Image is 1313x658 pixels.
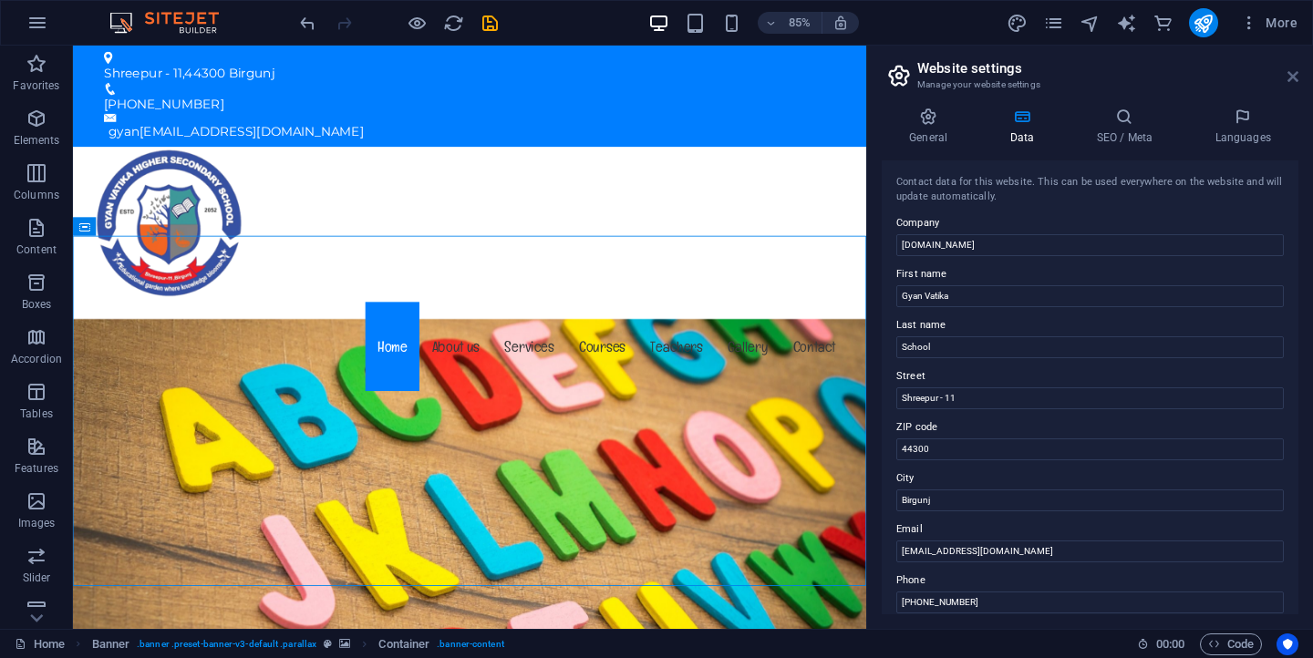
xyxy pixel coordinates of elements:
i: Navigator [1080,13,1101,34]
label: Email [896,519,1284,540]
span: : [1169,637,1172,651]
button: Code [1200,633,1262,655]
img: Editor Logo [105,12,242,34]
nav: breadcrumb [92,633,504,655]
i: AI Writer [1116,13,1137,34]
i: Pages (Ctrl+Alt+S) [1043,13,1064,34]
span: . banner-content [437,633,503,655]
p: Boxes [22,297,52,312]
button: design [1007,12,1029,34]
button: pages [1043,12,1065,34]
p: Favorites [13,78,59,93]
i: This element contains a background [339,639,350,649]
button: undo [296,12,318,34]
span: More [1240,14,1297,32]
span: Click to select. Double-click to edit [378,633,429,655]
i: On resize automatically adjust zoom level to fit chosen device. [832,15,849,31]
button: commerce [1153,12,1174,34]
button: Click here to leave preview mode and continue editing [406,12,428,34]
a: Click to cancel selection. Double-click to open Pages [15,633,65,655]
button: save [479,12,501,34]
p: Features [15,461,58,476]
p: Accordion [11,352,62,366]
p: Images [18,516,56,530]
span: Code [1208,633,1254,655]
h4: General [882,108,982,146]
i: Undo: change_data (Ctrl+Z) [297,13,318,34]
i: This element is a customizable preset [324,639,332,649]
h6: Session time [1137,633,1185,655]
p: Slider [23,571,51,585]
div: Contact data for this website. This can be used everywhere on the website and will update automat... [896,175,1284,205]
p: Columns [14,188,59,202]
h3: Manage your website settings [917,77,1262,93]
i: Reload page [443,13,464,34]
i: Publish [1193,13,1214,34]
i: Design (Ctrl+Alt+Y) [1007,13,1028,34]
h4: Languages [1187,108,1298,146]
h4: Data [982,108,1069,146]
i: Commerce [1153,13,1173,34]
label: City [896,468,1284,489]
span: Click to select. Double-click to edit [92,633,130,655]
label: First name [896,263,1284,285]
h4: SEO / Meta [1069,108,1187,146]
button: More [1233,8,1305,37]
p: Tables [20,406,53,421]
label: Company [896,212,1284,234]
h2: Website settings [917,60,1298,77]
label: Street [896,365,1284,387]
label: ZIP code [896,416,1284,438]
span: . banner .preset-banner-v3-default .parallax [137,633,316,655]
button: Usercentrics [1277,633,1298,655]
i: Save (Ctrl+S) [480,13,501,34]
span: 00 00 [1156,633,1184,655]
button: navigator [1080,12,1101,34]
p: Elements [14,133,60,148]
label: Phone [896,570,1284,591]
label: Last name [896,314,1284,336]
button: reload [442,12,464,34]
button: publish [1189,8,1218,37]
button: text_generator [1116,12,1138,34]
button: 85% [758,12,822,34]
h6: 85% [785,12,814,34]
p: Content [16,242,57,257]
